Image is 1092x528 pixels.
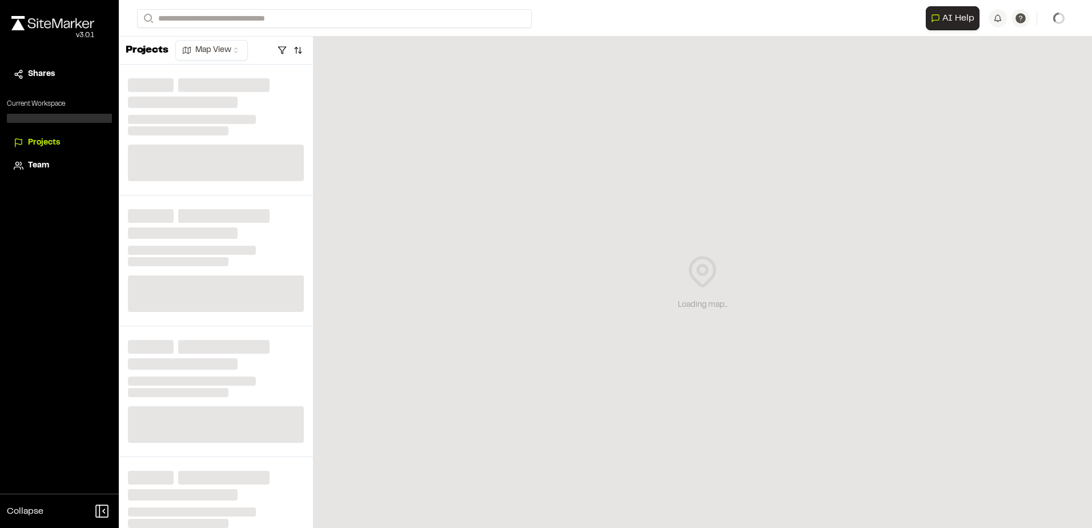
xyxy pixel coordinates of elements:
[678,299,728,311] div: Loading map...
[7,99,112,109] p: Current Workspace
[137,9,158,28] button: Search
[28,159,49,172] span: Team
[14,137,105,149] a: Projects
[11,30,94,41] div: Oh geez...please don't...
[126,43,168,58] p: Projects
[28,68,55,81] span: Shares
[28,137,60,149] span: Projects
[11,16,94,30] img: rebrand.png
[7,505,43,518] span: Collapse
[14,68,105,81] a: Shares
[14,159,105,172] a: Team
[926,6,984,30] div: Open AI Assistant
[942,11,974,25] span: AI Help
[926,6,979,30] button: Open AI Assistant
